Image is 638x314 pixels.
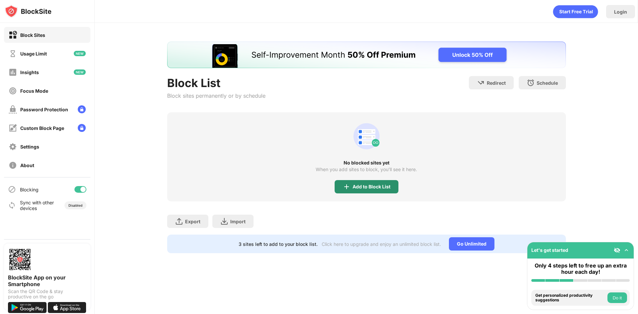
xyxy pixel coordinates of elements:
div: animation [553,5,598,18]
div: About [20,162,34,168]
div: Custom Block Page [20,125,64,131]
img: download-on-the-app-store.svg [48,302,86,313]
div: Schedule [537,80,558,86]
div: Password Protection [20,107,68,112]
div: animation [351,120,382,152]
div: Block Sites [20,32,45,38]
div: Sync with other devices [20,200,54,211]
img: new-icon.svg [74,69,86,75]
img: eye-not-visible.svg [614,247,620,254]
img: lock-menu.svg [78,105,86,113]
div: BlockSite App on your Smartphone [8,274,86,287]
div: Export [185,219,200,224]
img: settings-off.svg [9,143,17,151]
div: Settings [20,144,39,150]
img: get-it-on-google-play.svg [8,302,47,313]
img: about-off.svg [9,161,17,169]
img: blocking-icon.svg [8,185,16,193]
div: 3 sites left to add to your block list. [239,241,318,247]
img: sync-icon.svg [8,201,16,209]
div: Import [230,219,246,224]
div: Blocking [20,187,39,192]
button: Do it [607,292,627,303]
div: Get personalized productivity suggestions [535,293,606,303]
img: focus-off.svg [9,87,17,95]
img: block-on.svg [9,31,17,39]
div: When you add sites to block, you’ll see it here. [316,167,417,172]
iframe: Banner [167,42,566,68]
img: logo-blocksite.svg [5,5,52,18]
img: insights-off.svg [9,68,17,76]
div: Usage Limit [20,51,47,56]
div: Let's get started [531,247,568,253]
img: password-protection-off.svg [9,105,17,114]
img: x-button.svg [555,241,561,247]
div: Login [614,9,627,15]
div: Scan the QR Code & stay productive on the go [8,289,86,299]
div: Focus Mode [20,88,48,94]
div: Insights [20,69,39,75]
img: new-icon.svg [74,51,86,56]
img: options-page-qr-code.png [8,248,32,271]
img: lock-menu.svg [78,124,86,132]
div: Redirect [487,80,506,86]
div: Block sites permanently or by schedule [167,92,266,99]
div: Click here to upgrade and enjoy an unlimited block list. [322,241,441,247]
div: Go Unlimited [449,237,494,251]
img: customize-block-page-off.svg [9,124,17,132]
div: Add to Block List [353,184,390,189]
div: No blocked sites yet [167,160,566,165]
img: time-usage-off.svg [9,50,17,58]
div: Only 4 steps left to free up an extra hour each day! [531,262,630,275]
div: Disabled [68,203,82,207]
div: Block List [167,76,266,90]
img: omni-setup-toggle.svg [623,247,630,254]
